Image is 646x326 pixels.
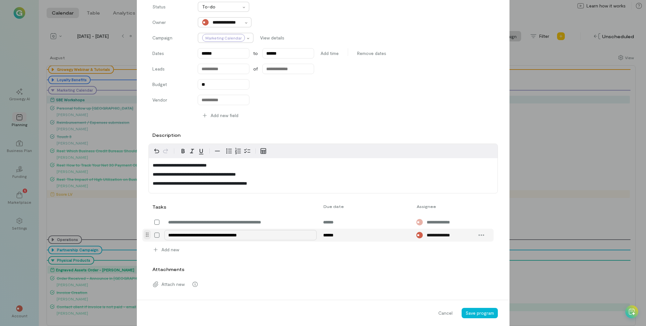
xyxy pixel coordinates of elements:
button: Bold [179,147,188,156]
label: Campaign [152,35,191,43]
span: Add new field [211,112,238,119]
div: Due date [320,204,413,209]
div: Attach new [148,278,498,291]
label: Description [152,132,181,138]
span: Cancel [438,310,453,316]
button: Italic [188,147,197,156]
span: View details [260,35,284,41]
label: Dates [152,50,191,57]
span: of [253,66,258,72]
label: Attachments [152,266,184,273]
span: to [253,50,258,57]
div: editable markdown [149,158,498,193]
button: Check list [243,147,252,156]
label: Vendor [152,97,191,105]
button: Numbered list [234,147,243,156]
div: Assignee [413,204,475,209]
span: Add time [321,50,339,57]
span: Add new [161,246,179,253]
div: toggle group [224,147,252,156]
div: Tasks [152,204,165,210]
span: Save program [465,310,494,316]
button: Underline [197,147,206,156]
label: Leads [152,66,191,74]
button: Bulleted list [224,147,234,156]
label: Budget [152,81,191,90]
label: Owner [152,19,191,27]
span: Attach new [161,281,185,288]
button: Save program [462,308,498,318]
label: Status [152,4,191,12]
span: Remove dates [357,50,386,57]
button: Undo Ctrl+Z [152,147,161,156]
